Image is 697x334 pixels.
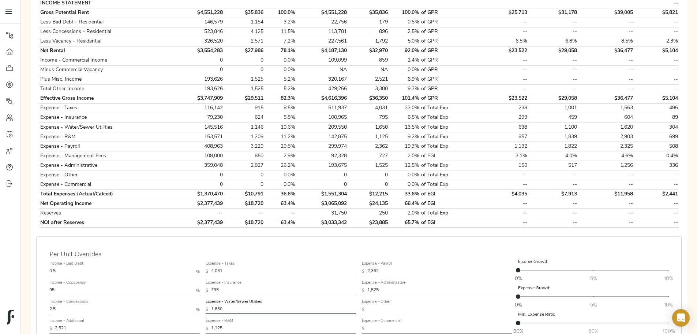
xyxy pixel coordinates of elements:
td: -- [474,18,528,27]
td: Net Operating Income [39,199,174,209]
td: of GPR [420,84,474,94]
td: 320,167 [296,75,348,84]
td: $5,104 [634,46,679,56]
label: Income - Additional [49,319,84,323]
td: -- [474,209,528,218]
td: 92.0% [389,46,420,56]
td: 299 [474,113,528,122]
td: -- [528,170,578,180]
td: of EGI [420,218,474,228]
td: $2,377,439 [174,218,224,228]
td: 10.6% [265,123,296,132]
td: 0.0% [265,65,296,75]
td: -- [578,18,634,27]
td: -- [634,65,679,75]
td: of GPR [420,56,474,65]
td: -- [634,199,679,209]
td: 624 [224,113,265,122]
div: Open Intercom Messenger [672,309,690,327]
label: Expense - Water/Sewer Utilities [206,300,262,304]
td: $29,511 [224,94,265,103]
td: 6.9% [389,75,420,84]
td: of Total Exp [420,123,474,132]
td: 0 [296,180,348,190]
td: 0.0% [389,180,420,190]
td: 2.3% [634,37,679,46]
td: -- [634,56,679,65]
td: Plus Misc. Income [39,75,174,84]
td: 66.4% [389,199,420,209]
td: Expense - Water/Sewer Utilities [39,123,174,132]
td: $1,370,470 [174,190,224,199]
td: -- [528,75,578,84]
td: of GPR [420,18,474,27]
td: 1,822 [528,142,578,151]
td: -- [474,65,528,75]
td: 101.4% [389,94,420,103]
td: of GPR [420,27,474,37]
td: of GPR [420,94,474,103]
td: 1,125 [348,132,389,142]
span: 0% [515,301,522,308]
td: 142,875 [296,132,348,142]
label: Income - Concessions [49,300,89,304]
label: Income - Bad Debt [49,262,83,266]
td: 0 [174,180,224,190]
td: Expense - R&M [39,132,174,142]
td: 3,220 [224,142,265,151]
td: -- [224,209,265,218]
td: 9.3% [389,84,420,94]
td: Expense - Other [39,170,174,180]
td: -- [634,18,679,27]
td: -- [578,84,634,94]
td: 1,256 [578,161,634,170]
td: 2,571 [224,37,265,46]
td: Expense - Commercial [39,180,174,190]
td: of EGI [420,151,474,161]
td: $25,713 [474,8,528,18]
td: -- [528,27,578,37]
td: $5,104 [634,94,679,103]
td: Expense - Insurance [39,113,174,122]
td: 727 [348,151,389,161]
td: 0 [296,170,348,180]
td: $3,747,909 [174,94,224,103]
td: -- [634,27,679,37]
td: of Total Exp [420,142,474,151]
td: $12,215 [348,190,389,199]
td: $32,970 [348,46,389,56]
td: $4,035 [474,190,528,199]
td: Effective Gross Income [39,94,174,103]
td: -- [578,65,634,75]
td: 92,328 [296,151,348,161]
td: 82.3% [265,94,296,103]
td: $4,551,228 [296,8,348,18]
td: $18,720 [224,218,265,228]
td: $11,958 [578,190,634,199]
td: 63.4% [265,199,296,209]
td: 31,750 [296,209,348,218]
td: 4.6% [578,151,634,161]
label: Expense - Administrative [362,281,406,285]
td: 0 [348,170,389,180]
td: 145,516 [174,123,224,132]
td: 517 [528,161,578,170]
td: -- [578,209,634,218]
td: 859 [348,56,389,65]
td: -- [474,56,528,65]
td: NA [348,65,389,75]
td: 3.1% [474,151,528,161]
td: 250 [348,209,389,218]
td: 850 [224,151,265,161]
td: 179 [348,18,389,27]
td: $3,065,092 [296,199,348,209]
td: 0.0% [265,170,296,180]
td: $35,836 [348,8,389,18]
td: 0 [224,180,265,190]
td: 4,125 [224,27,265,37]
td: of EGI [420,190,474,199]
td: 5.2% [265,84,296,94]
td: 2.5% [389,27,420,37]
td: Less Concessions - Residential [39,27,174,37]
td: 100.0% [265,8,296,18]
